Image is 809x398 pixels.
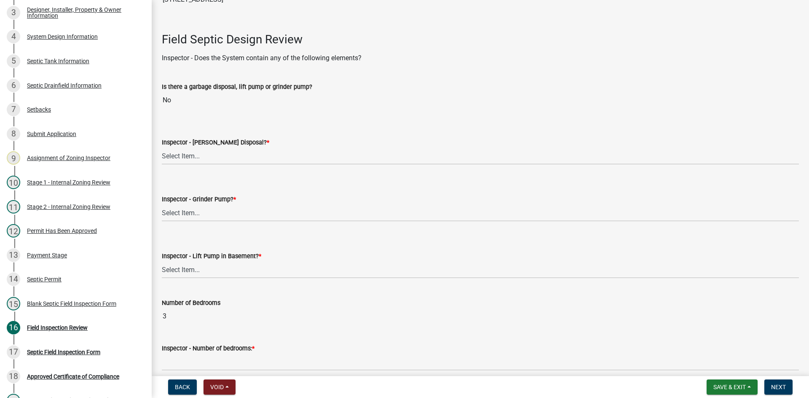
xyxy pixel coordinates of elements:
div: Submit Application [27,131,76,137]
div: Stage 2 - Internal Zoning Review [27,204,110,210]
label: Inspector - [PERSON_NAME] Disposal? [162,140,269,146]
div: 15 [7,297,20,310]
div: 13 [7,248,20,262]
button: Save & Exit [707,379,758,395]
label: Inspector - Grinder Pump? [162,197,236,203]
div: Septic Tank Information [27,58,89,64]
button: Next [764,379,793,395]
div: Stage 1 - Internal Zoning Review [27,179,110,185]
button: Back [168,379,197,395]
div: 18 [7,370,20,383]
span: Back [175,384,190,390]
div: 8 [7,127,20,141]
label: Number of Bedrooms [162,300,220,306]
h3: Field Septic Design Review [162,32,799,47]
div: Payment Stage [27,252,67,258]
div: 4 [7,30,20,43]
div: 16 [7,321,20,334]
label: Inspector - Lift Pump in Basement? [162,254,261,259]
div: 9 [7,151,20,165]
div: Designer, Installer, Property & Owner Information [27,7,138,19]
label: Inspector - Number of bedrooms: [162,346,254,352]
span: Save & Exit [713,384,746,390]
div: 5 [7,54,20,68]
div: 11 [7,200,20,214]
div: 3 [7,6,20,19]
span: Next [771,384,786,390]
div: 6 [7,79,20,92]
button: Void [204,379,236,395]
div: 17 [7,345,20,359]
div: Septic Permit [27,276,62,282]
div: Assignment of Zoning Inspector [27,155,110,161]
div: Approved Certificate of Compliance [27,374,119,379]
div: Field Inspection Review [27,325,88,331]
span: Void [210,384,224,390]
div: Septic Drainfield Information [27,83,102,88]
div: Septic Field Inspection Form [27,349,100,355]
div: System Design Information [27,34,98,40]
div: Blank Septic Field Inspection Form [27,301,116,307]
label: Is there a garbage disposal, lift pump or grinder pump? [162,84,312,90]
div: 7 [7,103,20,116]
div: Setbacks [27,107,51,112]
div: Permit Has Been Approved [27,228,97,234]
div: 12 [7,224,20,238]
div: 14 [7,272,20,286]
span: Inspector - Does the System contain any of the following elements? [162,54,362,62]
div: 10 [7,176,20,189]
